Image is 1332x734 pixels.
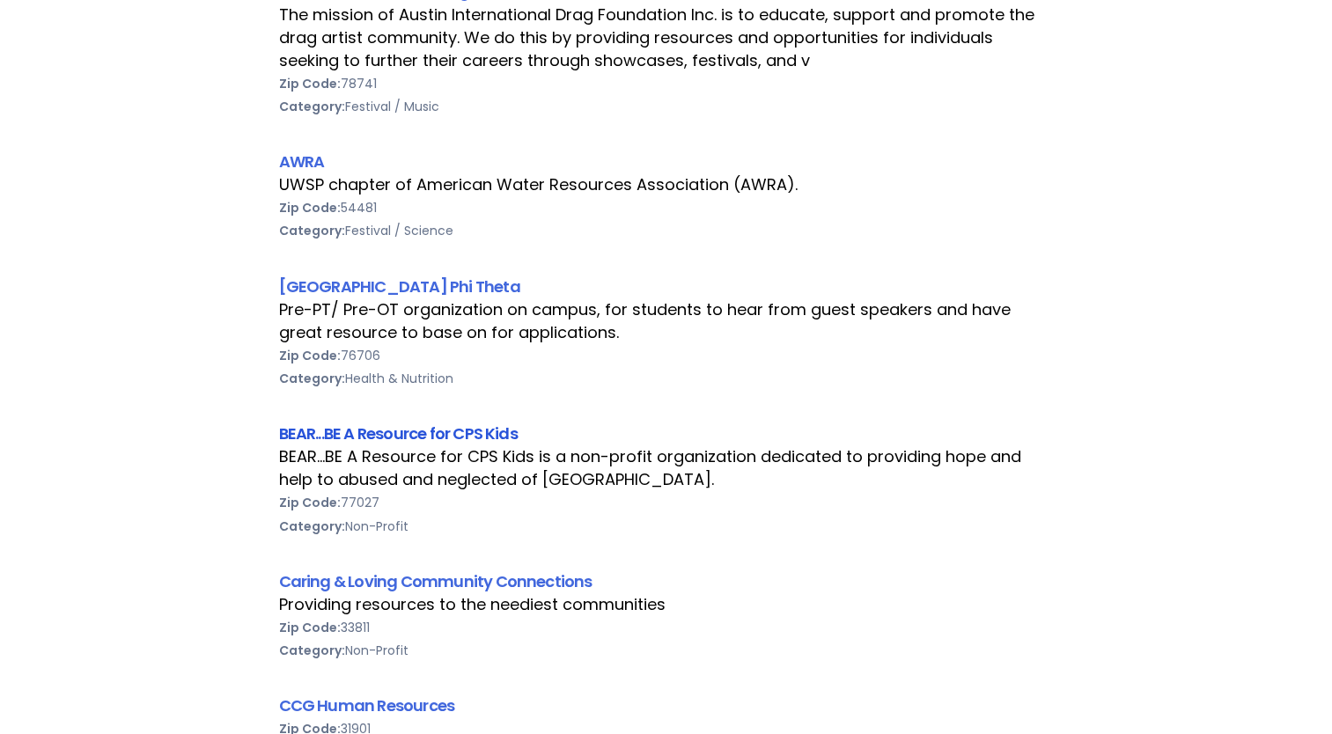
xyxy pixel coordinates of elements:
b: Category: [279,222,345,239]
div: Providing resources to the neediest communities [279,593,1054,616]
b: Zip Code: [279,347,341,364]
b: Zip Code: [279,199,341,217]
div: Health & Nutrition [279,367,1054,390]
a: [GEOGRAPHIC_DATA] Phi Theta [279,275,520,297]
div: Pre-PT/ Pre-OT organization on campus, for students to hear from guest speakers and have great re... [279,298,1054,344]
b: Zip Code: [279,75,341,92]
div: UWSP chapter of American Water Resources Association (AWRA). [279,173,1054,196]
b: Zip Code: [279,494,341,511]
a: BEAR...BE A Resource for CPS Kids [279,422,518,444]
div: Caring & Loving Community Connections [279,569,1054,593]
div: Festival / Science [279,219,1054,242]
a: AWRA [279,150,325,172]
div: 33811 [279,616,1054,639]
b: Zip Code: [279,619,341,636]
div: 76706 [279,344,1054,367]
div: Non-Profit [279,639,1054,662]
div: [GEOGRAPHIC_DATA] Phi Theta [279,275,1054,298]
b: Category: [279,642,345,659]
div: Non-Profit [279,515,1054,538]
div: Festival / Music [279,95,1054,118]
div: BEAR...BE A Resource for CPS Kids [279,422,1054,445]
div: CCG Human Resources [279,694,1054,717]
div: BEAR...BE A Resource for CPS Kids is a non-profit organization dedicated to providing hope and he... [279,445,1054,491]
div: 54481 [279,196,1054,219]
a: CCG Human Resources [279,694,455,716]
b: Category: [279,98,345,115]
div: The mission of Austin International Drag Foundation Inc. is to educate, support and promote the d... [279,4,1054,72]
b: Category: [279,517,345,535]
div: 77027 [279,491,1054,514]
a: Caring & Loving Community Connections [279,570,592,592]
div: 78741 [279,72,1054,95]
div: AWRA [279,150,1054,173]
b: Category: [279,370,345,387]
